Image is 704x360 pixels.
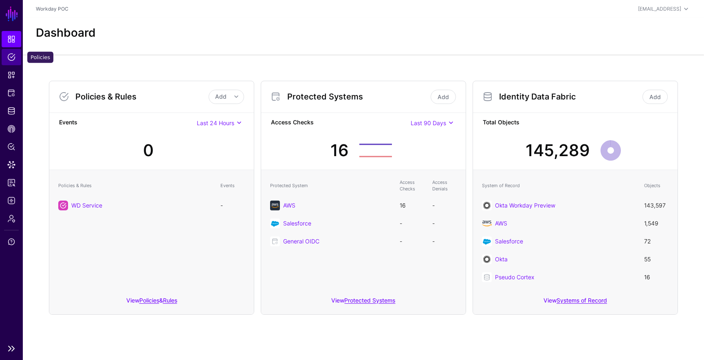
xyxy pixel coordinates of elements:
img: svg+xml;base64,PHN2ZyB3aWR0aD0iNjQiIGhlaWdodD0iNjQiIHZpZXdCb3g9IjAgMCA2NCA2NCIgZmlsbD0ibm9uZSIgeG... [270,219,280,228]
div: 0 [143,138,154,163]
a: Identity Data Fabric [2,103,21,119]
a: AWS [495,220,507,227]
a: General OIDC [283,238,319,245]
img: svg+xml;base64,PHN2ZyB3aWR0aD0iNjQiIGhlaWdodD0iNjQiIHZpZXdCb3g9IjAgMCA2NCA2NCIgZmlsbD0ibm9uZSIgeG... [482,201,492,210]
span: CAEP Hub [7,125,15,133]
div: 16 [330,138,349,163]
span: Admin [7,214,15,223]
div: View & [49,291,254,314]
a: CAEP Hub [2,121,21,137]
strong: Total Objects [483,118,668,128]
td: - [396,232,428,250]
h3: Protected Systems [287,92,429,102]
td: 143,597 [640,197,673,214]
span: Last 90 Days [411,119,446,126]
h2: Dashboard [36,26,96,40]
a: SGNL [5,5,19,23]
span: Snippets [7,71,15,79]
div: View [473,291,678,314]
a: Systems of Record [557,297,607,304]
a: Okta [495,256,508,263]
a: Logs [2,192,21,209]
td: 55 [640,250,673,268]
td: - [428,232,461,250]
a: Data Lens [2,157,21,173]
a: Add [431,90,456,104]
a: AWS [283,202,295,209]
span: Policies [7,53,15,61]
td: - [428,214,461,232]
a: Add [642,90,668,104]
h3: Policies & Rules [75,92,209,102]
th: Objects [640,175,673,197]
td: - [396,214,428,232]
strong: Access Checks [271,118,411,128]
span: Protected Systems [7,89,15,97]
a: Policies [139,297,159,304]
div: Policies [27,52,53,63]
a: Workday POC [36,6,68,12]
img: svg+xml;base64,PHN2ZyB4bWxucz0iaHR0cDovL3d3dy53My5vcmcvMjAwMC9zdmciIHhtbG5zOnhsaW5rPSJodHRwOi8vd3... [482,219,492,228]
td: 16 [640,268,673,286]
a: Protected Systems [344,297,395,304]
span: Policy Lens [7,143,15,151]
div: [EMAIL_ADDRESS] [638,5,681,13]
th: System of Record [478,175,640,197]
th: Events [216,175,249,197]
td: 1,549 [640,214,673,232]
a: Rules [163,297,177,304]
a: Admin [2,210,21,227]
span: Dashboard [7,35,15,43]
a: Reports [2,174,21,191]
span: Support [7,238,15,246]
div: View [261,291,466,314]
span: Identity Data Fabric [7,107,15,115]
td: 16 [396,197,428,214]
a: Snippets [2,67,21,83]
a: Policy Lens [2,139,21,155]
a: Pseudo Cortex [495,274,534,280]
span: Reports [7,179,15,187]
th: Policies & Rules [54,175,216,197]
a: Dashboard [2,31,21,47]
a: WD Service [71,202,102,209]
a: Salesforce [283,220,311,227]
th: Access Denials [428,175,461,197]
span: Add [215,93,227,100]
th: Protected System [266,175,396,197]
td: - [216,197,249,214]
a: Protected Systems [2,85,21,101]
td: 72 [640,232,673,250]
strong: Events [59,118,197,128]
img: svg+xml;base64,PHN2ZyB3aWR0aD0iNjQiIGhlaWdodD0iNjQiIHZpZXdCb3g9IjAgMCA2NCA2NCIgZmlsbD0ibm9uZSIgeG... [270,201,280,210]
span: Last 24 Hours [197,119,234,126]
a: Policies [2,49,21,65]
span: Data Lens [7,161,15,169]
td: - [428,197,461,214]
th: Access Checks [396,175,428,197]
span: Logs [7,197,15,205]
a: Okta Workday Preview [495,202,555,209]
img: svg+xml;base64,PHN2ZyB3aWR0aD0iNjQiIGhlaWdodD0iNjQiIHZpZXdCb3g9IjAgMCA2NCA2NCIgZmlsbD0ibm9uZSIgeG... [482,236,492,246]
img: svg+xml;base64,PHN2ZyB3aWR0aD0iNjQiIGhlaWdodD0iNjQiIHZpZXdCb3g9IjAgMCA2NCA2NCIgZmlsbD0ibm9uZSIgeG... [482,254,492,264]
h3: Identity Data Fabric [499,92,641,102]
div: 145,289 [526,138,590,163]
a: Salesforce [495,238,523,245]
